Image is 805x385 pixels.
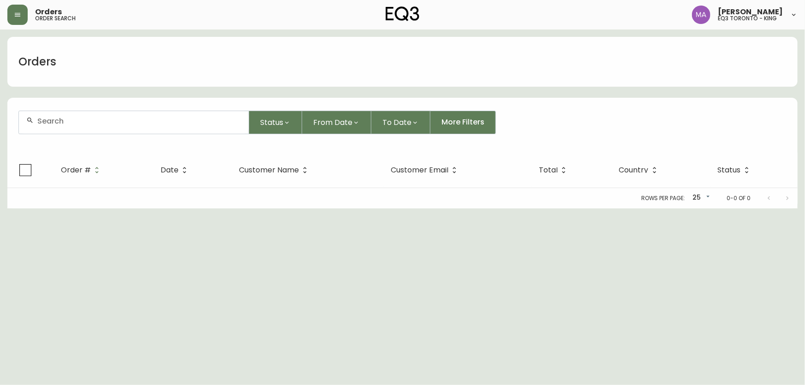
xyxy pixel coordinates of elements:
[302,111,371,134] button: From Date
[718,167,741,173] span: Status
[61,166,103,174] span: Order #
[386,6,420,21] img: logo
[161,166,191,174] span: Date
[260,117,283,128] span: Status
[239,166,311,174] span: Customer Name
[35,16,76,21] h5: order search
[539,166,570,174] span: Total
[61,167,91,173] span: Order #
[619,166,661,174] span: Country
[441,117,484,127] span: More Filters
[18,54,56,70] h1: Orders
[313,117,352,128] span: From Date
[718,166,753,174] span: Status
[391,167,448,173] span: Customer Email
[239,167,299,173] span: Customer Name
[692,6,710,24] img: 4f0989f25cbf85e7eb2537583095d61e
[391,166,460,174] span: Customer Email
[727,194,751,202] p: 0-0 of 0
[619,167,649,173] span: Country
[37,117,241,125] input: Search
[430,111,496,134] button: More Filters
[35,8,62,16] span: Orders
[249,111,302,134] button: Status
[689,190,712,206] div: 25
[382,117,411,128] span: To Date
[371,111,430,134] button: To Date
[161,167,179,173] span: Date
[718,8,783,16] span: [PERSON_NAME]
[718,16,777,21] h5: eq3 toronto - king
[539,167,558,173] span: Total
[641,194,685,202] p: Rows per page:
